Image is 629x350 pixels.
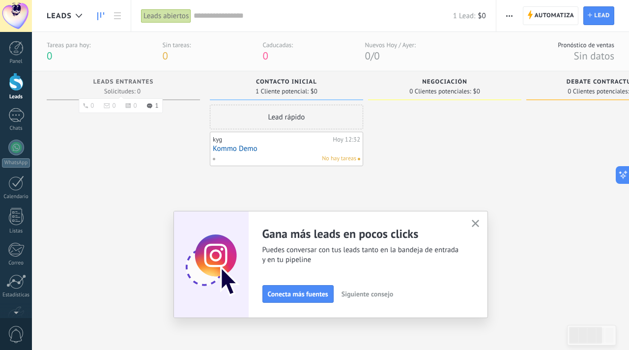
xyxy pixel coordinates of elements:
button: Conecta más fuentes [262,285,334,303]
span: Leads Entrantes [93,79,154,86]
div: Leads abiertos [141,9,191,23]
div: Estadísticas [2,292,30,298]
a: Leads [92,6,109,26]
div: Calendario [2,194,30,200]
span: Siguiente consejo [342,291,393,297]
span: 0 [163,49,168,62]
span: 1 [155,103,159,109]
span: $0 [473,88,480,94]
div: Lead rápido [210,105,363,129]
div: Pronóstico de ventas [558,41,614,49]
span: $0 [311,88,317,94]
div: Listas [2,228,30,234]
div: Caducadas: [262,41,293,49]
h2: Gana más leads en pocos clicks [262,226,460,241]
span: 0 [262,49,268,62]
span: 0 Clientes potenciales: [568,88,629,94]
span: No hay nada asignado [358,158,360,160]
div: Panel [2,58,30,65]
div: WhatsApp [2,158,30,168]
div: Chats [2,125,30,132]
span: Solicitudes: 0 [104,88,141,94]
a: Automatiza [523,6,579,25]
span: 0 [365,49,370,62]
span: 0 [47,49,52,62]
span: Lead [594,7,610,25]
a: Kommo Demo [213,145,360,153]
span: $0 [478,11,486,21]
span: / [371,49,374,62]
button: Más [502,6,516,25]
a: Lead [583,6,614,25]
div: Contacto inicial [215,79,358,87]
span: 0 [374,49,379,62]
button: Siguiente consejo [337,287,398,301]
div: Leads [2,94,30,100]
span: Automatiza [535,7,574,25]
span: Sin datos [573,49,614,62]
div: Correo [2,260,30,266]
div: Hoy 12:32 [333,136,360,144]
span: Contacto inicial [256,79,317,86]
div: kyg [213,136,330,144]
div: Nuevos Hoy / Ayer: [365,41,415,49]
span: 0 [90,103,94,109]
a: Lista [109,6,126,26]
span: Leads [47,11,72,21]
span: Conecta más fuentes [268,291,328,297]
span: Puedes conversar con tus leads tanto en la bandeja de entrada y en tu pipeline [262,245,460,265]
span: 0 [112,103,115,109]
div: Negociación [373,79,516,87]
div: Leads Entrantes [52,79,195,87]
span: Negociación [422,79,467,86]
span: 0 [134,103,137,109]
span: 1 Cliente potencial: [256,88,309,94]
div: Tareas para hoy: [47,41,90,49]
span: 1 Lead: [453,11,475,21]
span: No hay tareas [322,154,356,163]
div: Sin tareas: [163,41,191,49]
span: 0 Clientes potenciales: [409,88,471,94]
